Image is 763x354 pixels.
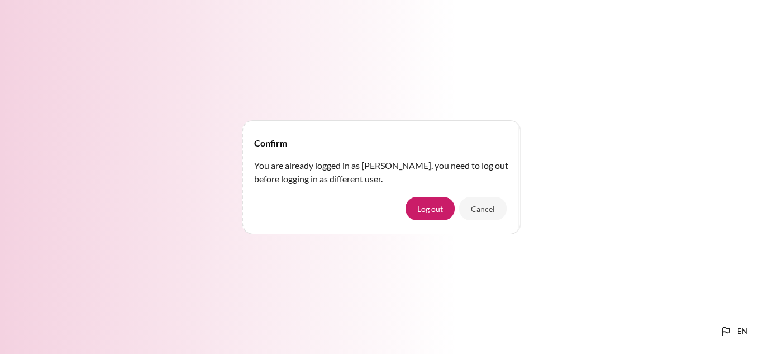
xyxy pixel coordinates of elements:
span: en [737,326,747,337]
p: You are already logged in as [PERSON_NAME], you need to log out before logging in as different user. [254,159,509,186]
button: Log out [406,197,455,220]
button: Cancel [459,197,507,220]
h4: Confirm [254,136,287,150]
button: Languages [715,320,752,343]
